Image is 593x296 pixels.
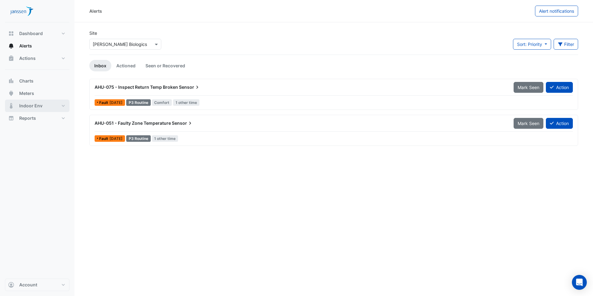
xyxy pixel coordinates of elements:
button: Reports [5,112,69,124]
div: P3 Routine [126,99,151,106]
div: Open Intercom Messenger [572,275,587,290]
span: AHU-075 - Inspect Return Temp Broken [95,84,178,90]
span: AHU-051 - Faulty Zone Temperature [95,120,171,126]
button: Action [546,118,573,129]
app-icon: Actions [8,55,14,61]
span: Wed 03-Sep-2025 04:56 IST [109,100,123,105]
app-icon: Dashboard [8,30,14,37]
a: Seen or Recovered [140,60,190,71]
a: Inbox [89,60,111,71]
button: Action [546,82,573,93]
button: Actions [5,52,69,65]
button: Mark Seen [514,118,543,129]
button: Mark Seen [514,82,543,93]
span: Charts [19,78,33,84]
div: P3 Routine [126,135,151,142]
button: Meters [5,87,69,100]
span: 1 other time [152,135,178,142]
button: Alert notifications [535,6,578,16]
span: Fault [99,137,109,141]
img: Company Logo [7,5,35,17]
span: Sensor [172,120,193,126]
span: Alert notifications [539,8,574,14]
button: Account [5,279,69,291]
span: Sensor [179,84,200,90]
button: Dashboard [5,27,69,40]
span: Actions [19,55,36,61]
button: Sort: Priority [513,39,551,50]
span: Fault [99,101,109,105]
span: Mon 01-Sep-2025 04:43 IST [109,136,123,141]
button: Indoor Env [5,100,69,112]
app-icon: Reports [8,115,14,121]
button: Alerts [5,40,69,52]
app-icon: Indoor Env [8,103,14,109]
app-icon: Meters [8,90,14,96]
span: Mark Seen [518,121,539,126]
span: Comfort [152,99,172,106]
span: Dashboard [19,30,43,37]
app-icon: Charts [8,78,14,84]
span: Mark Seen [518,85,539,90]
app-icon: Alerts [8,43,14,49]
span: Sort: Priority [517,42,542,47]
span: Meters [19,90,34,96]
a: Actioned [111,60,140,71]
button: Charts [5,75,69,87]
span: Indoor Env [19,103,42,109]
span: Account [19,282,37,288]
div: Alerts [89,8,102,14]
span: 1 other time [173,99,199,106]
span: Alerts [19,43,32,49]
span: Reports [19,115,36,121]
label: Site [89,30,97,36]
button: Filter [554,39,578,50]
